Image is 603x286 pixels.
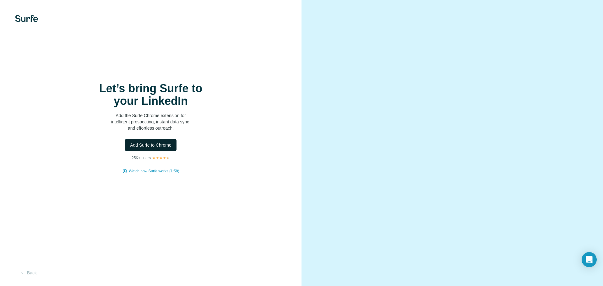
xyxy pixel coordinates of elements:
[129,168,179,174] button: Watch how Surfe works (1:58)
[88,112,214,131] p: Add the Surfe Chrome extension for intelligent prospecting, instant data sync, and effortless out...
[125,139,177,151] button: Add Surfe to Chrome
[152,156,170,160] img: Rating Stars
[132,155,151,161] p: 25K+ users
[15,15,38,22] img: Surfe's logo
[15,267,41,278] button: Back
[88,82,214,107] h1: Let’s bring Surfe to your LinkedIn
[582,252,597,267] div: Open Intercom Messenger
[130,142,171,148] span: Add Surfe to Chrome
